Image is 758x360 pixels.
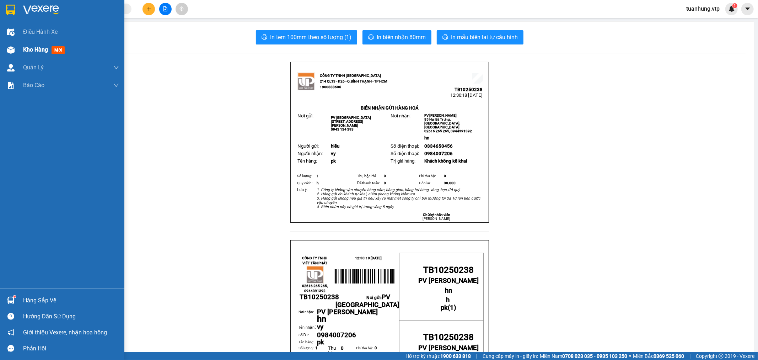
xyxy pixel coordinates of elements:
[331,116,371,120] span: PV [GEOGRAPHIC_DATA]
[356,173,383,180] td: Thụ hộ/ Phí
[540,352,627,360] span: Miền Nam
[331,143,339,149] span: hiếu
[52,46,65,54] span: mới
[7,16,16,34] img: logo
[7,49,15,60] span: Nơi gửi:
[335,295,399,308] span: Nơi gửi:
[424,117,460,129] span: 85 Hai Bà Trưng, [GEOGRAPHIC_DATA], [GEOGRAPHIC_DATA]
[654,353,684,359] strong: 0369 525 060
[384,174,386,178] span: 0
[733,3,736,8] span: 1
[296,180,316,187] td: Quy cách:
[299,332,317,339] td: Số ĐT:
[317,314,326,324] span: hn
[297,151,323,156] span: Người nhận:
[18,11,58,38] strong: CÔNG TY TNHH [GEOGRAPHIC_DATA] 214 QL13 - P.26 - Q.BÌNH THẠNH - TP HCM 1900888606
[7,82,15,89] img: solution-icon
[296,173,316,180] td: Số lượng:
[7,313,14,320] span: question-circle
[317,338,324,346] span: pk
[331,120,363,127] span: [STREET_ADDRESS][PERSON_NAME]
[689,352,690,360] span: |
[418,344,479,352] span: PV [PERSON_NAME]
[306,266,324,284] img: logo
[391,143,419,149] span: Số điện thoại:
[23,81,44,90] span: Báo cáo
[297,143,319,149] span: Người gửi:
[423,217,450,221] span: [PERSON_NAME]
[455,87,483,92] span: TB10250238
[450,304,454,312] span: 1
[23,295,119,306] div: Hàng sắp về
[331,151,336,156] span: vy
[7,46,15,54] img: warehouse-icon
[476,352,477,360] span: |
[317,174,319,178] span: 1
[302,256,327,265] strong: CÔNG TY TNHH VIỆT TÂN PHÁT
[741,3,754,15] button: caret-down
[418,173,443,180] td: Phí thu hộ:
[179,6,184,11] span: aim
[317,323,323,331] span: vy
[375,346,377,350] span: 0
[424,143,453,149] span: 0334653456
[442,34,448,41] span: printer
[331,158,336,164] span: pk
[424,135,429,141] span: hn
[451,33,518,42] span: In mẫu biên lai tự cấu hình
[256,30,357,44] button: printerIn tem 100mm theo số lượng (1)
[72,27,100,32] span: TB10250238
[384,181,386,185] span: 0
[361,105,419,111] strong: BIÊN NHẬN GỬI HÀNG HOÁ
[7,345,14,352] span: message
[391,151,419,156] span: Số điện thoại:
[113,65,119,70] span: down
[423,265,474,275] span: TB10250238
[299,309,317,323] td: Nơi nhận:
[362,30,431,44] button: printerIn biên nhận 80mm
[270,33,351,42] span: In tem 100mm theo số lượng (1)
[424,151,453,156] span: 0984007206
[444,174,446,178] span: 0
[300,293,339,301] span: TB10250238
[424,113,457,117] span: PV [PERSON_NAME]
[444,181,456,185] span: 30.000
[297,158,317,164] span: Tên hàng:
[54,49,66,60] span: Nơi nhận:
[562,353,627,359] strong: 0708 023 035 - 0935 103 250
[317,308,378,316] span: PV [PERSON_NAME]
[450,92,483,98] span: 12:30:18 [DATE]
[297,113,313,118] span: Nơi gửi:
[163,6,168,11] span: file-add
[299,325,315,330] span: Tên nhận
[681,4,725,13] span: tuanhung.vtp
[320,74,387,89] strong: CÔNG TY TNHH [GEOGRAPHIC_DATA] 214 QL13 - P.26 - Q.BÌNH THẠNH - TP HCM 1900888606
[368,34,374,41] span: printer
[424,158,467,164] span: Khách không kê khai
[744,6,751,12] span: caret-down
[316,346,318,350] span: 1
[341,345,344,351] span: 0
[23,46,48,53] span: Kho hàng
[729,6,735,12] img: icon-new-feature
[7,297,15,304] img: warehouse-icon
[317,181,319,185] span: h
[391,113,410,118] span: Nơi nhận:
[23,63,44,72] span: Quản Lý
[143,3,155,15] button: plus
[317,187,480,209] em: 1. Công ty không vận chuyển hàng cấm, hàng gian, hàng hư hỏng, vàng, bạc, đá quý. 2. Hàng gửi do ...
[423,213,450,217] strong: Chữ ký nhân viên
[176,3,188,15] button: aim
[159,3,172,15] button: file-add
[446,296,450,304] span: h
[732,3,737,8] sup: 1
[423,332,474,342] span: TB10250238
[14,296,16,298] sup: 1
[418,277,479,285] span: PV [PERSON_NAME]
[25,43,82,48] strong: BIÊN NHẬN GỬI HÀNG HOÁ
[113,83,119,88] span: down
[441,296,456,312] strong: ( )
[441,304,448,312] span: pk
[437,30,523,44] button: printerIn mẫu biên lai tự cấu hình
[440,353,471,359] strong: 1900 633 818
